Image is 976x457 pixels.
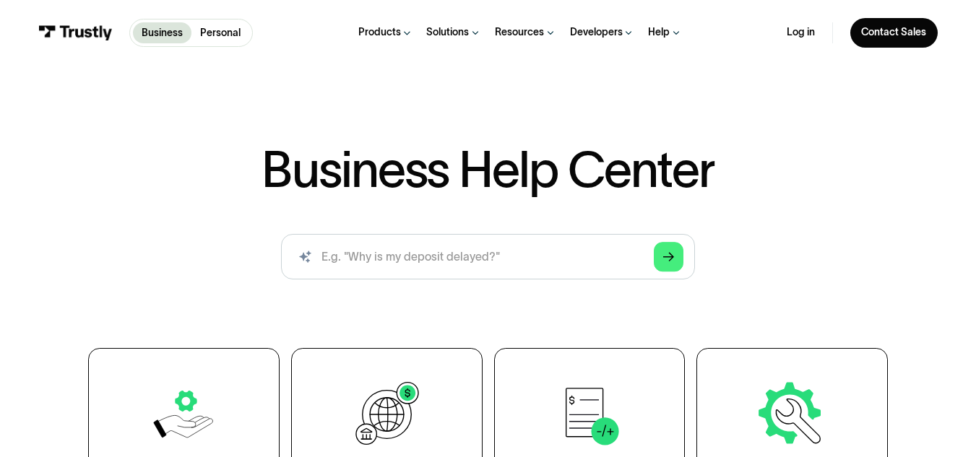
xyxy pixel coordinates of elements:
[570,26,623,39] div: Developers
[787,26,815,39] a: Log in
[861,26,926,39] div: Contact Sales
[281,234,695,279] form: Search
[191,22,249,43] a: Personal
[495,26,544,39] div: Resources
[358,26,401,39] div: Products
[426,26,469,39] div: Solutions
[262,144,714,194] h1: Business Help Center
[281,234,695,279] input: search
[133,22,191,43] a: Business
[38,25,113,41] img: Trustly Logo
[648,26,670,39] div: Help
[850,18,938,48] a: Contact Sales
[142,25,183,40] p: Business
[200,25,241,40] p: Personal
